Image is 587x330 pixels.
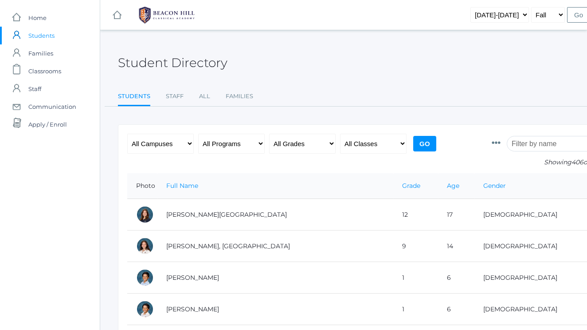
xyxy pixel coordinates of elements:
[136,206,154,223] div: Charlotte Abdulla
[157,231,393,262] td: [PERSON_NAME], [GEOGRAPHIC_DATA]
[118,87,150,107] a: Students
[136,300,154,318] div: Grayson Abrea
[438,262,474,294] td: 6
[118,56,227,70] h2: Student Directory
[483,182,506,190] a: Gender
[447,182,459,190] a: Age
[157,199,393,231] td: [PERSON_NAME][GEOGRAPHIC_DATA]
[438,199,474,231] td: 17
[438,294,474,325] td: 6
[28,62,61,80] span: Classrooms
[393,231,438,262] td: 9
[28,80,41,98] span: Staff
[28,27,55,44] span: Students
[393,262,438,294] td: 1
[438,231,474,262] td: 14
[166,182,198,190] a: Full Name
[402,182,420,190] a: Grade
[226,87,253,105] a: Families
[136,269,154,286] div: Dominic Abrea
[28,44,53,62] span: Families
[127,173,157,199] th: Photo
[136,237,154,255] div: Phoenix Abdulla
[413,136,436,151] input: Go
[28,115,67,133] span: Apply / Enroll
[28,98,76,115] span: Communication
[393,294,438,325] td: 1
[571,158,583,166] span: 406
[393,199,438,231] td: 12
[166,87,184,105] a: Staff
[157,294,393,325] td: [PERSON_NAME]
[133,4,200,26] img: BHCALogos-05-308ed15e86a5a0abce9b8dd61676a3503ac9727e845dece92d48e8588c001991.png
[28,9,47,27] span: Home
[157,262,393,294] td: [PERSON_NAME]
[199,87,210,105] a: All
